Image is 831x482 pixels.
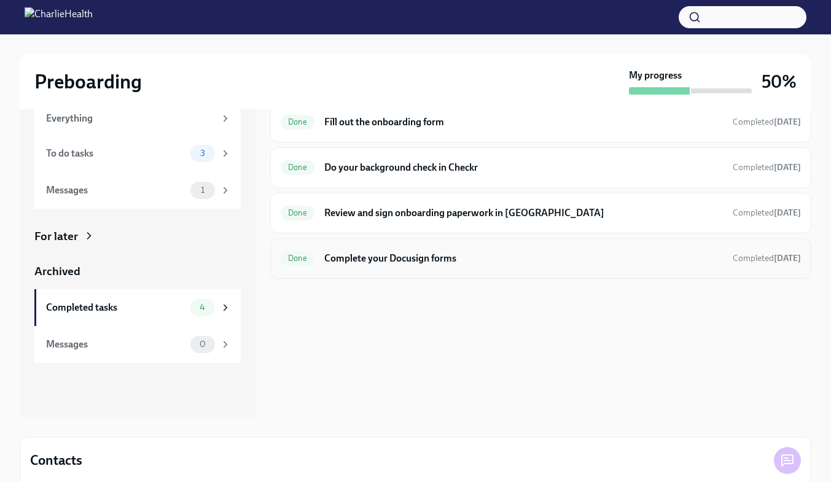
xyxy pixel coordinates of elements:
[733,252,801,264] span: September 15th, 2025 11:47
[281,203,801,223] a: DoneReview and sign onboarding paperwork in [GEOGRAPHIC_DATA]Completed[DATE]
[629,69,682,82] strong: My progress
[34,228,241,244] a: For later
[193,149,213,158] span: 3
[34,135,241,172] a: To do tasks3
[733,161,801,173] span: September 15th, 2025 12:01
[774,117,801,127] strong: [DATE]
[733,253,801,263] span: Completed
[324,161,723,174] h6: Do your background check in Checkr
[192,340,213,349] span: 0
[25,7,93,27] img: CharlieHealth
[762,71,797,93] h3: 50%
[733,207,801,219] span: September 15th, 2025 12:01
[34,289,241,326] a: Completed tasks4
[281,249,801,268] a: DoneComplete your Docusign formsCompleted[DATE]
[34,102,241,135] a: Everything
[193,185,212,195] span: 1
[192,303,213,312] span: 4
[774,162,801,173] strong: [DATE]
[46,184,185,197] div: Messages
[281,254,314,263] span: Done
[324,206,723,220] h6: Review and sign onboarding paperwork in [GEOGRAPHIC_DATA]
[34,228,78,244] div: For later
[46,112,215,125] div: Everything
[34,263,241,279] a: Archived
[46,147,185,160] div: To do tasks
[774,253,801,263] strong: [DATE]
[324,252,723,265] h6: Complete your Docusign forms
[34,172,241,209] a: Messages1
[774,208,801,218] strong: [DATE]
[281,158,801,177] a: DoneDo your background check in CheckrCompleted[DATE]
[733,116,801,128] span: September 15th, 2025 11:49
[34,69,142,94] h2: Preboarding
[281,112,801,132] a: DoneFill out the onboarding formCompleted[DATE]
[324,115,723,129] h6: Fill out the onboarding form
[281,117,314,126] span: Done
[733,162,801,173] span: Completed
[281,208,314,217] span: Done
[733,117,801,127] span: Completed
[281,163,314,172] span: Done
[46,301,185,314] div: Completed tasks
[46,338,185,351] div: Messages
[34,326,241,363] a: Messages0
[30,451,82,470] h4: Contacts
[733,208,801,218] span: Completed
